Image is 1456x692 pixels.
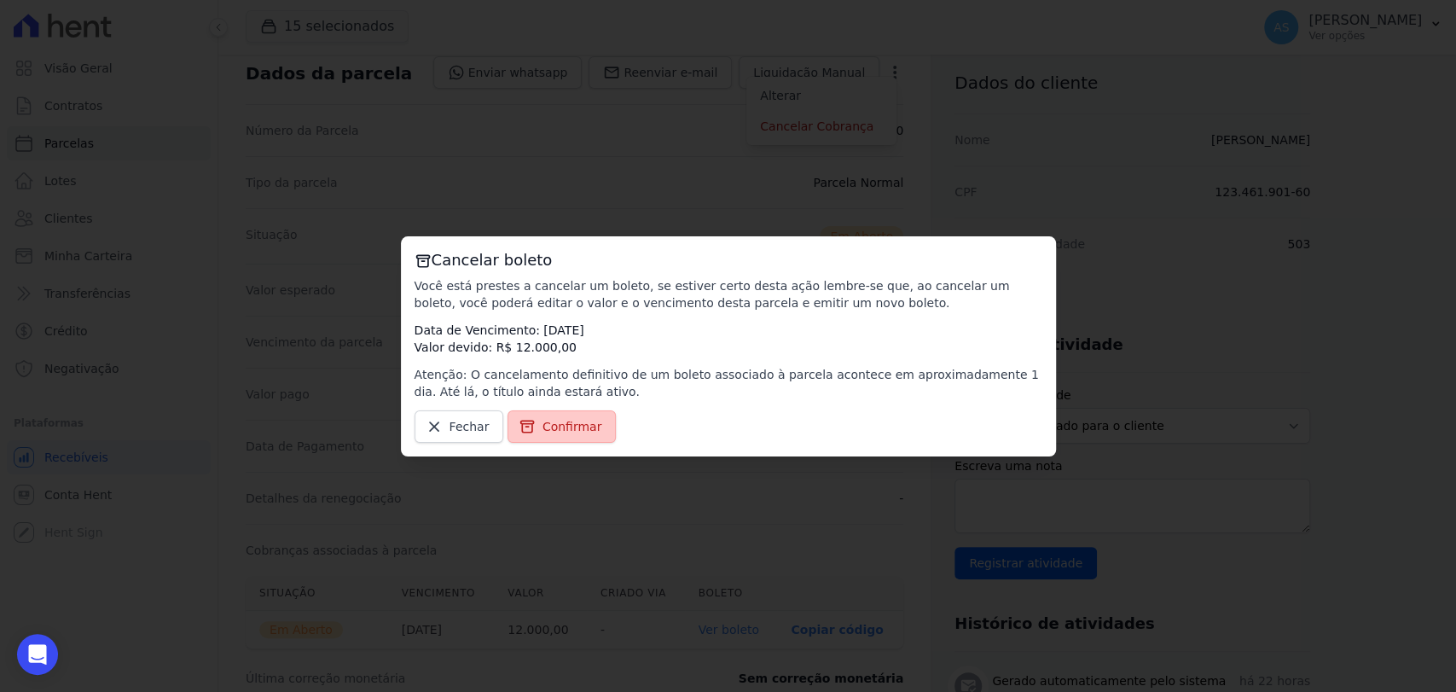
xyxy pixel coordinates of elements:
[415,277,1042,311] p: Você está prestes a cancelar um boleto, se estiver certo desta ação lembre-se que, ao cancelar um...
[450,418,490,435] span: Fechar
[415,250,1042,270] h3: Cancelar boleto
[415,366,1042,400] p: Atenção: O cancelamento definitivo de um boleto associado à parcela acontece em aproximadamente 1...
[415,322,1042,356] p: Data de Vencimento: [DATE] Valor devido: R$ 12.000,00
[17,634,58,675] div: Open Intercom Messenger
[415,410,504,443] a: Fechar
[542,418,602,435] span: Confirmar
[508,410,617,443] a: Confirmar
